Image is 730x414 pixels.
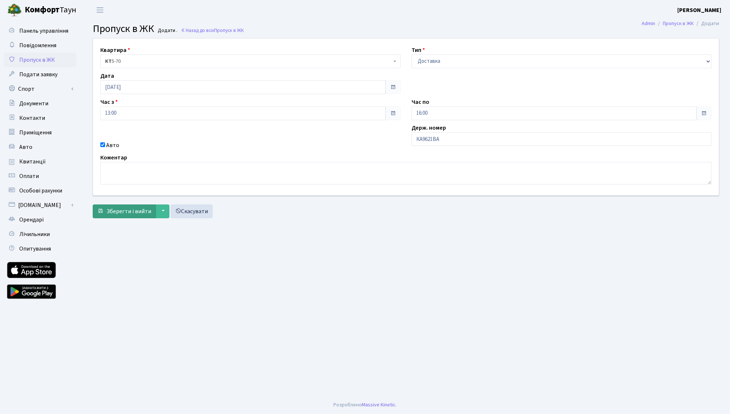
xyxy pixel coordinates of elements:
a: Повідомлення [4,38,76,53]
span: Орендарі [19,216,44,224]
span: Повідомлення [19,41,56,49]
label: Час з [100,98,118,106]
span: Авто [19,143,32,151]
span: Опитування [19,245,51,253]
b: [PERSON_NAME] [677,6,721,14]
label: Коментар [100,153,127,162]
span: Пропуск в ЖК [214,27,244,34]
a: Квитанції [4,154,76,169]
b: КТ [105,58,112,65]
span: Подати заявку [19,70,57,78]
span: Документи [19,100,48,107]
span: Панель управління [19,27,68,35]
span: Таун [25,4,76,16]
a: Оплати [4,169,76,183]
span: Контакти [19,114,45,122]
a: Авто [4,140,76,154]
a: Опитування [4,241,76,256]
a: Пропуск в ЖК [4,53,76,67]
li: Додати [694,20,719,28]
a: Приміщення [4,125,76,140]
a: Назад до всіхПропуск в ЖК [181,27,244,34]
a: Панель управління [4,24,76,38]
b: Комфорт [25,4,60,16]
a: Особові рахунки [4,183,76,198]
label: Час по [412,98,429,106]
a: Подати заявку [4,67,76,82]
a: Орендарі [4,212,76,227]
a: Скасувати [171,204,213,218]
button: Зберегти і вийти [93,204,156,218]
a: Пропуск в ЖК [663,20,694,27]
a: Контакти [4,111,76,125]
label: Квартира [100,46,130,54]
span: Приміщення [19,129,52,137]
label: Тип [412,46,425,54]
a: Admin [642,20,655,27]
button: Переключити навігацію [91,4,109,16]
a: Лічильники [4,227,76,241]
a: Спорт [4,82,76,96]
nav: breadcrumb [631,16,730,31]
span: <b>КТ</b>&nbsp;&nbsp;&nbsp;&nbsp;5-70 [105,58,392,65]
input: AA0001AA [412,132,712,146]
small: Додати . [156,28,177,34]
span: Пропуск в ЖК [19,56,55,64]
span: Пропуск в ЖК [93,21,154,36]
a: [DOMAIN_NAME] [4,198,76,212]
span: Оплати [19,172,39,180]
label: Авто [106,141,119,150]
label: Дата [100,72,114,80]
span: Квитанції [19,158,46,166]
a: Документи [4,96,76,111]
img: logo.png [7,3,22,17]
div: Розроблено . [333,401,397,409]
a: [PERSON_NAME] [677,6,721,15]
span: Лічильники [19,230,50,238]
label: Держ. номер [412,123,446,132]
a: Massive Kinetic [362,401,396,409]
span: Особові рахунки [19,187,62,195]
span: Зберегти і вийти [107,207,151,215]
span: <b>КТ</b>&nbsp;&nbsp;&nbsp;&nbsp;5-70 [100,54,401,68]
